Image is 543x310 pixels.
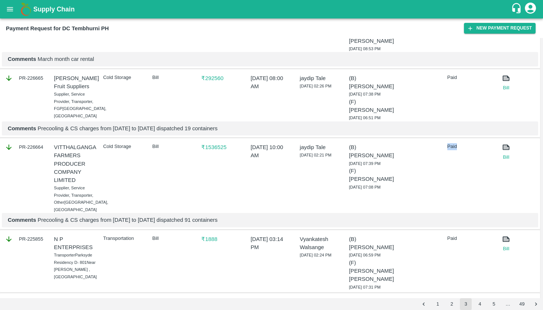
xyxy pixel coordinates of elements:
[201,143,243,151] p: ₹ 1536525
[447,235,489,242] p: Paid
[447,143,489,150] p: Paid
[54,253,75,257] span: Transporter
[103,143,145,150] p: Cold Storage
[349,185,381,189] span: [DATE] 07:08 PM
[18,2,33,17] img: logo
[524,1,537,17] div: account of current user
[8,217,36,223] b: Comments
[446,298,458,310] button: Go to page 2
[300,74,342,82] p: jaydip Tale
[417,298,543,310] nav: pagination navigation
[250,235,292,252] p: [DATE] 03:14 PM
[460,298,472,310] button: page 3
[250,143,292,160] p: [DATE] 10:00 AM
[5,143,47,151] div: PR-226664
[8,124,532,132] p: Precooling & CS charges from [DATE] to [DATE] dispatched 19 containers
[349,285,381,289] span: [DATE] 07:31 PM
[54,200,108,212] span: [GEOGRAPHIC_DATA], [GEOGRAPHIC_DATA]
[432,298,444,310] button: Go to page 1
[349,46,381,51] span: [DATE] 08:53 PM
[201,74,243,82] p: ₹ 292560
[54,92,93,111] span: Supplier, Service Provider, Transporter, FGP
[33,4,511,14] a: Supply Chain
[103,235,145,242] p: Transportation
[349,74,391,91] p: (B) [PERSON_NAME]
[152,235,194,242] p: Bill
[6,25,109,31] b: Payment Request for DC Tembhurni PH
[349,161,381,166] span: [DATE] 07:39 PM
[152,143,194,150] p: Bill
[54,74,96,91] p: [PERSON_NAME] Fruit Suppliers
[152,74,194,81] p: Bill
[1,1,18,18] button: open drawer
[8,55,532,63] p: March month car rental
[300,235,342,252] p: Vyankatesh Walsange
[5,235,47,243] div: PR-225855
[54,106,106,118] span: [GEOGRAPHIC_DATA], [GEOGRAPHIC_DATA]
[8,216,532,224] p: Precooling & CS charges from [DATE] to [DATE] dispatched 91 containers
[103,74,145,81] p: Cold Storage
[54,143,96,184] p: VITTHALGANGA FARMERS PRODUCER COMPANY LIMITED
[250,74,292,91] p: [DATE] 08:00 AM
[349,259,391,283] p: (F) [PERSON_NAME] [PERSON_NAME]
[300,143,342,151] p: jaydip Tale
[511,3,524,16] div: customer-support
[474,298,486,310] button: Go to page 4
[418,298,430,310] button: Go to previous page
[488,298,500,310] button: Go to page 5
[5,74,47,82] div: PR-226665
[447,74,489,81] p: Paid
[201,235,243,243] p: ₹ 1888
[349,98,391,114] p: (F) [PERSON_NAME]
[33,6,75,13] b: Supply Chain
[496,84,516,92] a: Bill
[300,153,332,157] span: [DATE] 02:21 PM
[349,253,381,257] span: [DATE] 06:59 PM
[300,253,332,257] span: [DATE] 02:24 PM
[8,125,36,131] b: Comments
[349,116,381,120] span: [DATE] 06:51 PM
[300,84,332,88] span: [DATE] 02:26 PM
[349,235,391,252] p: (B) [PERSON_NAME]
[349,167,391,183] p: (F) [PERSON_NAME]
[54,235,96,252] p: N P ENTERPRISES
[54,186,93,204] span: Supplier, Service Provider, Transporter, Other
[516,298,528,310] button: Go to page 49
[464,23,536,34] button: New Payment Request
[496,154,516,161] a: Bill
[8,56,36,62] b: Comments
[54,253,97,279] span: Parksyde Residency D- 801Near [PERSON_NAME] , [GEOGRAPHIC_DATA]
[496,245,516,252] a: Bill
[502,301,514,308] div: …
[349,92,381,96] span: [DATE] 07:38 PM
[530,298,542,310] button: Go to next page
[349,143,391,160] p: (B) [PERSON_NAME]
